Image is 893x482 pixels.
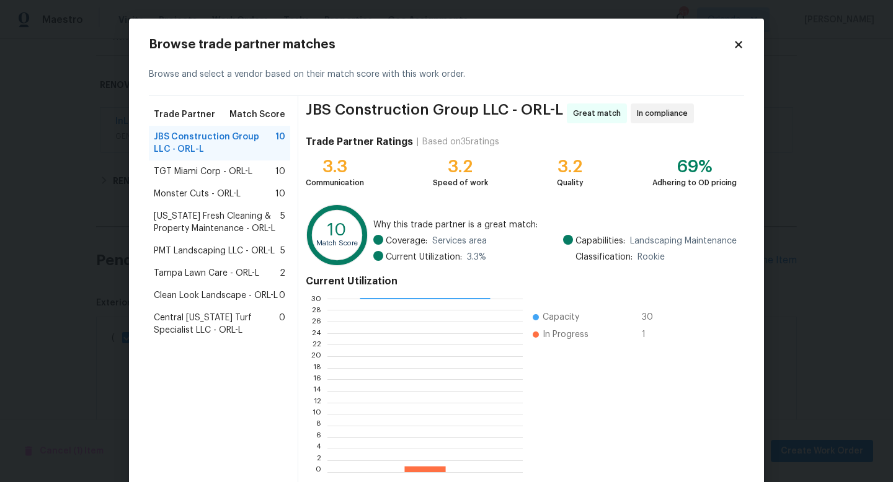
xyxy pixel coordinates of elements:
text: 30 [311,295,321,302]
text: 10 [327,221,347,239]
div: Communication [306,177,364,189]
span: 0 [279,312,285,336]
text: 10 [313,410,321,418]
text: 8 [316,422,321,429]
div: 3.3 [306,160,364,173]
text: 28 [312,306,321,313]
div: 3.2 [433,160,488,173]
span: [US_STATE] Fresh Cleaning & Property Maintenance - ORL-L [154,210,280,235]
span: Services area [432,235,487,247]
span: Trade Partner [154,108,215,121]
text: 4 [316,445,321,452]
span: TGT Miami Corp - ORL-L [154,165,252,178]
span: JBS Construction Group LLC - ORL-L [306,103,563,123]
span: Monster Cuts - ORL-L [154,188,241,200]
h4: Current Utilization [306,275,737,287]
span: 3.3 % [467,251,486,263]
span: 0 [279,289,285,302]
text: 18 [313,364,321,372]
span: In Progress [543,328,589,341]
span: Rookie [638,251,665,263]
text: 26 [312,318,321,325]
span: Central [US_STATE] Turf Specialist LLC - ORL-L [154,312,279,336]
span: Why this trade partner is a great match: [373,219,737,231]
span: 10 [275,131,285,156]
span: Capacity [543,311,579,323]
text: 22 [313,341,321,348]
span: 5 [280,210,285,235]
span: 1 [642,328,662,341]
span: Coverage: [386,235,427,247]
span: 30 [642,311,662,323]
text: 0 [316,468,321,476]
span: Great match [573,107,626,120]
text: Match Score [316,240,358,247]
text: 2 [317,457,321,464]
span: Match Score [229,108,285,121]
h2: Browse trade partner matches [149,38,733,51]
div: | [413,136,422,148]
div: Speed of work [433,177,488,189]
span: 2 [280,267,285,279]
span: Tampa Lawn Care - ORL-L [154,267,259,279]
span: Capabilities: [575,235,625,247]
span: Landscaping Maintenance [630,235,737,247]
div: Adhering to OD pricing [652,177,737,189]
span: 10 [275,188,285,200]
text: 16 [313,375,321,383]
text: 6 [316,434,321,441]
span: Clean Look Landscape - ORL-L [154,289,278,302]
text: 20 [311,353,321,360]
span: Classification: [575,251,633,263]
text: 14 [313,387,321,395]
text: 12 [314,399,321,406]
span: 5 [280,245,285,257]
span: 10 [275,165,285,178]
span: JBS Construction Group LLC - ORL-L [154,131,275,156]
div: 3.2 [557,160,584,173]
span: In compliance [637,107,693,120]
h4: Trade Partner Ratings [306,136,413,148]
div: Quality [557,177,584,189]
div: 69% [652,160,737,173]
div: Browse and select a vendor based on their match score with this work order. [149,53,744,96]
text: 24 [312,330,321,337]
span: PMT Landscaping LLC - ORL-L [154,245,275,257]
span: Current Utilization: [386,251,462,263]
div: Based on 35 ratings [422,136,499,148]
